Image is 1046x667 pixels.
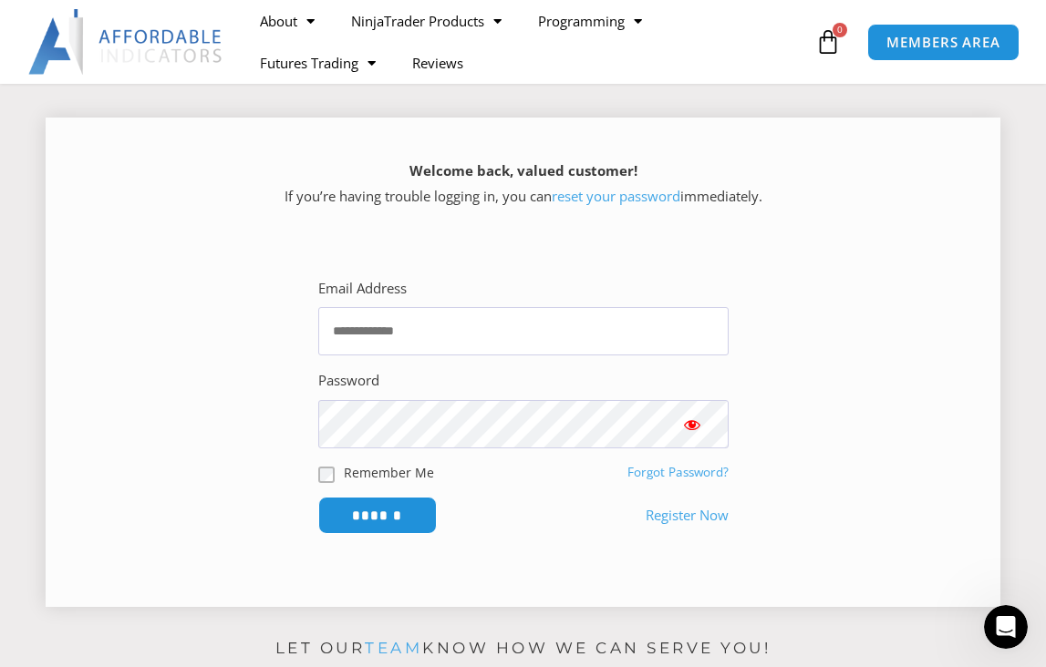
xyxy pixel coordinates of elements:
button: Show password [656,400,729,448]
a: 0 [788,15,868,68]
label: Password [318,368,379,394]
label: Email Address [318,276,407,302]
img: LogoAI | Affordable Indicators – NinjaTrader [28,9,224,75]
span: MEMBERS AREA [886,36,1000,49]
a: Register Now [646,503,729,528]
a: Reviews [394,42,482,84]
p: If you’re having trouble logging in, you can immediately. [78,159,968,210]
label: Remember Me [344,463,434,482]
a: reset your password [552,187,680,205]
strong: Welcome back, valued customer! [409,161,637,180]
a: MEMBERS AREA [867,24,1020,61]
span: 0 [833,23,847,37]
iframe: Intercom live chat [984,605,1028,649]
a: Forgot Password? [627,464,729,480]
a: Futures Trading [242,42,394,84]
a: team [365,639,422,657]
